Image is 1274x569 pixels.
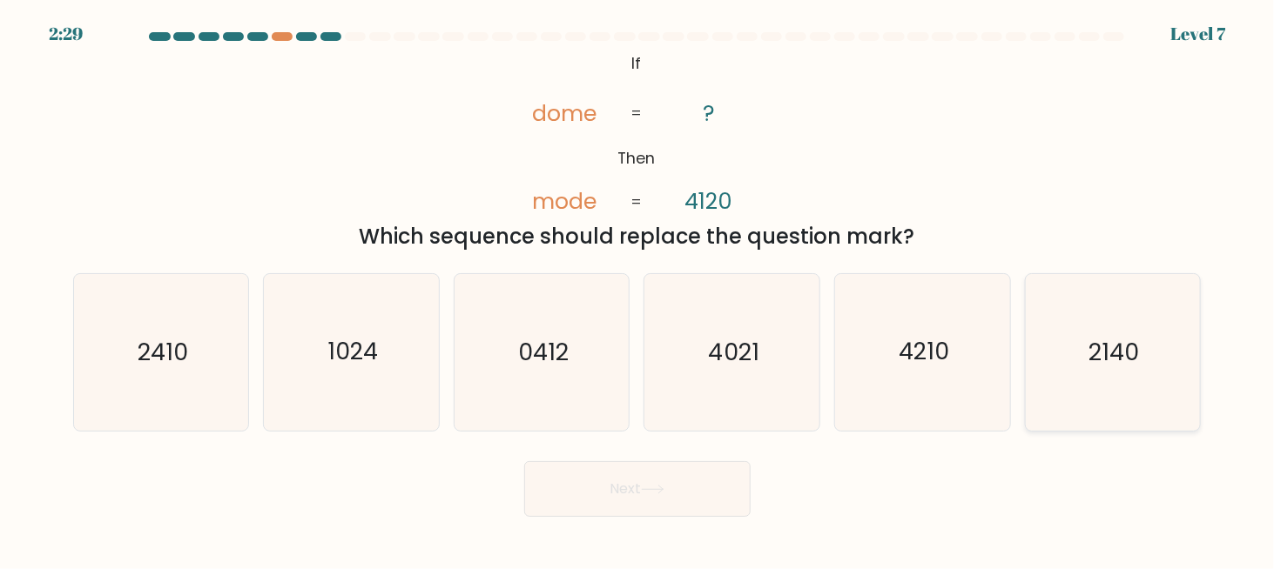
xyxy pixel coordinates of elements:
[533,185,597,217] tspan: mode
[1089,336,1140,368] text: 2140
[899,336,949,368] text: 4210
[138,336,188,368] text: 2410
[685,186,733,218] tspan: 4120
[709,336,759,368] text: 4021
[524,461,751,517] button: Next
[84,221,1191,252] div: Which sequence should replace the question mark?
[518,336,569,368] text: 0412
[1170,21,1225,47] div: Level 7
[327,336,378,368] text: 1024
[498,48,775,218] svg: @import url('[URL][DOMAIN_NAME]);
[618,147,656,169] tspan: Then
[631,191,643,212] tspan: =
[632,52,642,74] tspan: If
[533,97,597,129] tspan: dome
[49,21,83,47] div: 2:29
[631,102,643,124] tspan: =
[703,97,715,129] tspan: ?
